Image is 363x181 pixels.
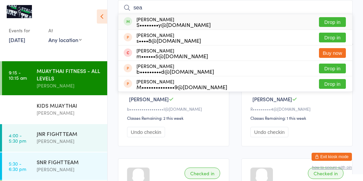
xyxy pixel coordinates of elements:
[9,70,27,80] time: 9:15 - 10:15 am
[319,79,346,89] button: Drop in
[2,152,107,180] a: 5:30 -6:30 pmSNR FIGHT TEAM[PERSON_NAME]
[2,124,107,152] a: 4:00 -5:30 pmJNR FIGHT TEAM[PERSON_NAME]
[37,102,102,109] div: KIDS MUAY THAI
[136,38,201,43] div: s••••8@[DOMAIN_NAME]
[136,53,208,59] div: m••••••5@[DOMAIN_NAME]
[185,168,220,179] div: Checked in
[9,25,42,36] div: Events for
[7,5,32,18] img: Team Stalder Muay Thai
[136,48,208,59] div: [PERSON_NAME]
[9,104,26,115] time: 3:45 - 4:30 pm
[319,17,346,27] button: Drop in
[48,36,82,43] div: Any location
[136,63,214,74] div: [PERSON_NAME]
[136,32,201,43] div: [PERSON_NAME]
[136,79,227,89] div: [PERSON_NAME]
[37,166,102,173] div: [PERSON_NAME]
[312,165,352,170] button: how to secure with pin
[37,137,102,145] div: [PERSON_NAME]
[127,127,165,137] button: Undo checkin
[127,115,222,121] div: Classes Remaining: 2 this week
[136,16,211,27] div: [PERSON_NAME]
[136,84,227,89] div: M••••••••••••••9@[DOMAIN_NAME]
[129,96,169,103] span: [PERSON_NAME]
[252,96,292,103] span: [PERSON_NAME]
[312,153,352,161] button: Exit kiosk mode
[37,109,102,117] div: [PERSON_NAME]
[37,130,102,137] div: JNR FIGHT TEAM
[9,36,25,43] a: [DATE]
[250,127,288,137] button: Undo checkin
[250,115,346,121] div: Classes Remaining: 1 this week
[319,33,346,42] button: Drop in
[127,106,222,112] div: b•••••••••••••••••l@[DOMAIN_NAME]
[319,64,346,73] button: Drop in
[319,48,346,58] button: Buy now
[37,67,102,82] div: MUAY THAI FITNESS - ALL LEVELS
[37,158,102,166] div: SNR FIGHT TEAM
[37,82,102,89] div: [PERSON_NAME]
[9,133,26,143] time: 4:00 - 5:30 pm
[2,96,107,123] a: 3:45 -4:30 pmKIDS MUAY THAI[PERSON_NAME]
[136,69,214,74] div: b•••••••••d@[DOMAIN_NAME]
[48,25,82,36] div: At
[2,61,107,95] a: 9:15 -10:15 amMUAY THAI FITNESS - ALL LEVELS[PERSON_NAME]
[136,22,211,27] div: S••••••••y@[DOMAIN_NAME]
[9,161,26,172] time: 5:30 - 6:30 pm
[250,106,346,112] div: R•••••••••4@[DOMAIN_NAME]
[308,168,344,179] div: Checked in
